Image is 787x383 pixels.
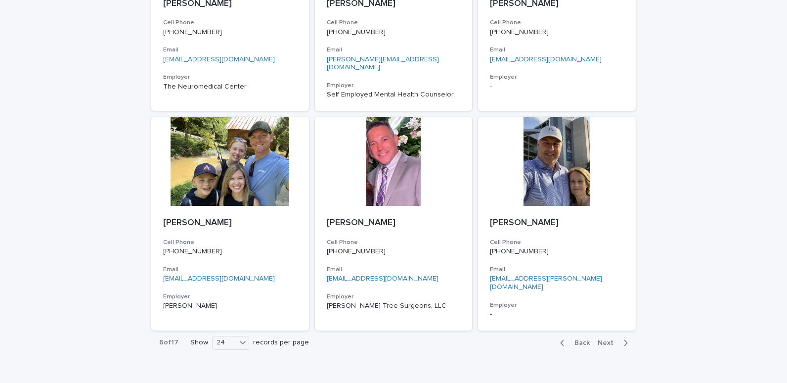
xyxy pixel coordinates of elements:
div: 24 [213,337,236,348]
a: [PERSON_NAME]Cell Phone[PHONE_NUMBER]Email[EMAIL_ADDRESS][DOMAIN_NAME]Employer[PERSON_NAME] [151,117,309,330]
p: Show [190,338,208,347]
h3: Employer [490,301,624,309]
a: [PERSON_NAME][EMAIL_ADDRESS][DOMAIN_NAME] [327,56,439,71]
h3: Employer [327,82,461,90]
h3: Employer [490,73,624,81]
span: Back [568,339,590,346]
p: [PERSON_NAME] Tree Surgeons, LLC [327,302,461,310]
a: [PERSON_NAME]Cell Phone[PHONE_NUMBER]Email[EMAIL_ADDRESS][PERSON_NAME][DOMAIN_NAME]Employer- [478,117,636,330]
a: [EMAIL_ADDRESS][DOMAIN_NAME] [490,56,602,63]
h3: Cell Phone [490,239,624,246]
h3: Employer [327,293,461,301]
h3: Email [163,46,297,54]
p: - [490,83,624,91]
h3: Employer [163,293,297,301]
p: [PERSON_NAME] [163,218,297,229]
a: [PHONE_NUMBER] [163,29,222,36]
h3: Email [490,266,624,274]
h3: Cell Phone [163,239,297,246]
button: Next [594,338,636,347]
a: [PHONE_NUMBER] [490,248,549,255]
p: - [490,310,624,319]
p: The Neuromedical Center [163,83,297,91]
p: 6 of 17 [151,331,186,355]
h3: Email [490,46,624,54]
h3: Email [327,266,461,274]
h3: Cell Phone [163,19,297,27]
a: [PERSON_NAME]Cell Phone[PHONE_NUMBER]Email[EMAIL_ADDRESS][DOMAIN_NAME]Employer[PERSON_NAME] Tree ... [315,117,473,330]
span: Next [598,339,619,346]
h3: Cell Phone [327,19,461,27]
p: Self Employed Mental Health Counselor [327,91,461,99]
p: [PERSON_NAME] [490,218,624,229]
h3: Cell Phone [490,19,624,27]
a: [PHONE_NUMBER] [327,29,386,36]
a: [EMAIL_ADDRESS][DOMAIN_NAME] [327,275,438,282]
p: records per page [253,338,309,347]
h3: Email [163,266,297,274]
h3: Cell Phone [327,239,461,246]
p: [PERSON_NAME] [163,302,297,310]
p: [PERSON_NAME] [327,218,461,229]
a: [EMAIL_ADDRESS][DOMAIN_NAME] [163,275,275,282]
a: [EMAIL_ADDRESS][PERSON_NAME][DOMAIN_NAME] [490,275,602,290]
h3: Email [327,46,461,54]
button: Back [552,338,594,347]
h3: Employer [163,73,297,81]
a: [PHONE_NUMBER] [163,248,222,255]
a: [PHONE_NUMBER] [327,248,386,255]
a: [EMAIL_ADDRESS][DOMAIN_NAME] [163,56,275,63]
a: [PHONE_NUMBER] [490,29,549,36]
